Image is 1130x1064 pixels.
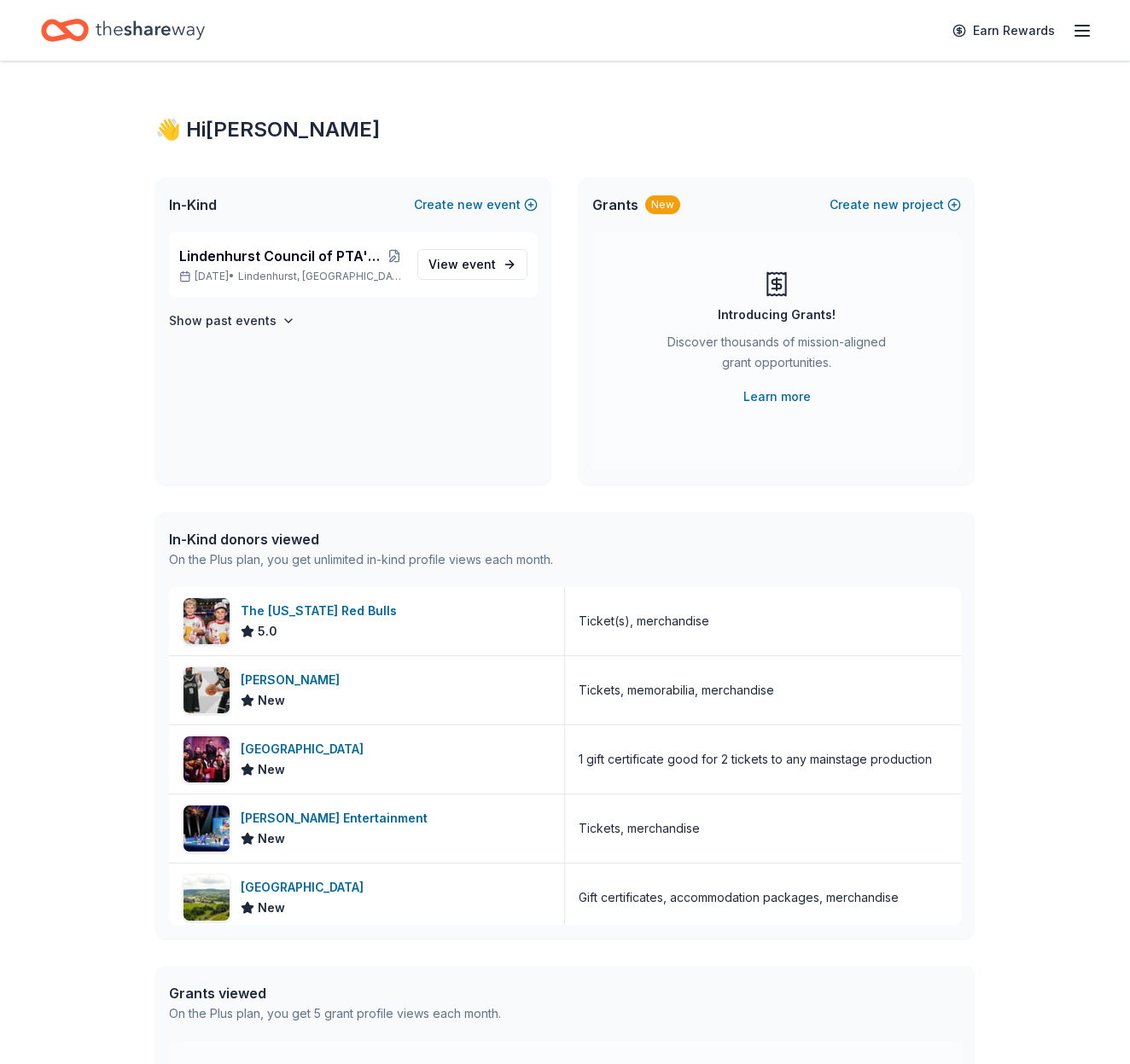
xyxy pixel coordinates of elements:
[258,898,285,918] span: New
[241,670,347,690] div: [PERSON_NAME]
[830,195,961,215] button: Createnewproject
[579,611,709,631] div: Ticket(s), merchandise
[241,601,404,621] div: The [US_STATE] Red Bulls
[462,257,496,271] span: event
[179,270,404,283] p: [DATE] •
[258,621,277,642] span: 5.0
[183,667,230,713] img: Image for Brooklyn Nets
[183,805,230,852] img: Image for Feld Entertainment
[873,195,899,215] span: new
[241,739,370,759] div: [GEOGRAPHIC_DATA]
[258,759,285,780] span: New
[241,877,370,898] div: [GEOGRAPHIC_DATA]
[718,305,836,325] div: Introducing Grants!
[183,598,230,644] img: Image for The New York Red Bulls
[179,246,386,266] span: Lindenhurst Council of PTA's "Bright Futures" Fundraiser
[579,749,932,770] div: 1 gift certificate good for 2 tickets to any mainstage production
[238,270,404,283] span: Lindenhurst, [GEOGRAPHIC_DATA]
[183,875,230,921] img: Image for Greek Peak Mountain Resort
[579,680,774,701] div: Tickets, memorabilia, merchandise
[155,116,975,143] div: 👋 Hi [PERSON_NAME]
[169,549,553,570] div: On the Plus plan, you get unlimited in-kind profile views each month.
[743,387,811,407] a: Learn more
[579,887,899,908] div: Gift certificates, accommodation packages, merchandise
[592,195,638,215] span: Grants
[942,15,1065,46] a: Earn Rewards
[169,1003,501,1024] div: On the Plus plan, you get 5 grant profile views each month.
[258,829,285,849] span: New
[169,983,501,1003] div: Grants viewed
[428,254,496,275] span: View
[169,195,217,215] span: In-Kind
[457,195,483,215] span: new
[169,311,295,331] button: Show past events
[169,529,553,549] div: In-Kind donors viewed
[417,249,527,280] a: View event
[258,690,285,711] span: New
[579,818,700,839] div: Tickets, merchandise
[183,736,230,782] img: Image for Plaza's Broadway Long Island
[414,195,538,215] button: Createnewevent
[241,808,434,829] div: [PERSON_NAME] Entertainment
[661,332,893,380] div: Discover thousands of mission-aligned grant opportunities.
[645,195,680,214] div: New
[41,10,205,50] a: Home
[169,311,277,331] h4: Show past events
